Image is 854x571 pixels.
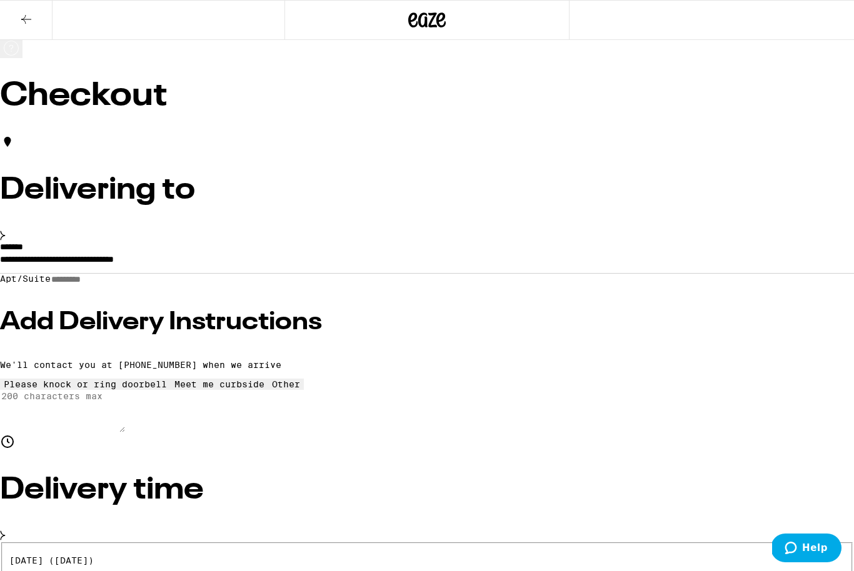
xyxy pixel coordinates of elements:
div: Meet me curbside [174,379,264,389]
button: Meet me curbside [171,379,268,390]
div: Other [272,379,300,389]
div: Please knock or ring doorbell [4,379,167,389]
p: [DATE] ([DATE]) [9,555,845,565]
button: Other [268,379,304,390]
iframe: Opens a widget where you can find more information [772,534,841,565]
